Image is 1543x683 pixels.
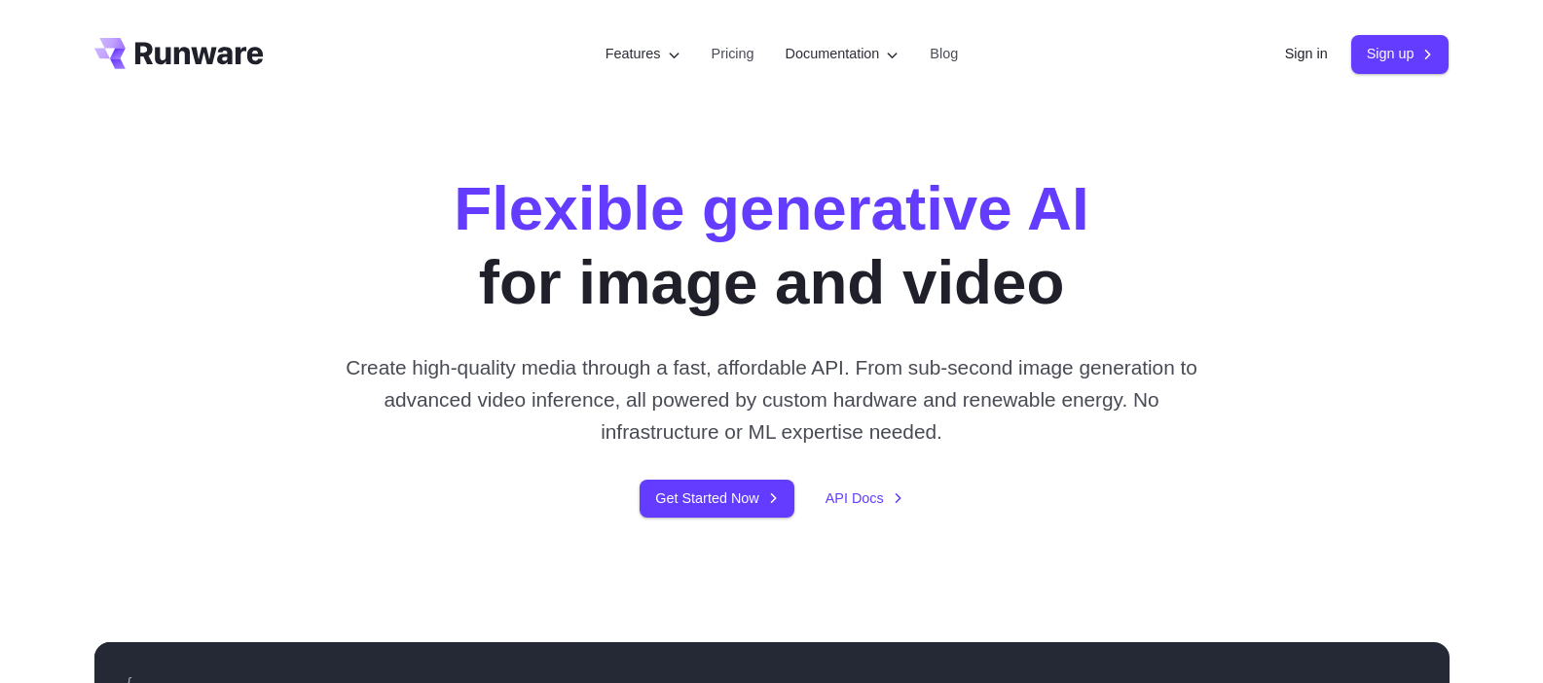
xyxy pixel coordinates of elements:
a: Get Started Now [640,480,793,518]
a: Sign up [1351,35,1450,73]
a: Pricing [712,43,754,65]
a: API Docs [826,487,903,510]
label: Features [606,43,680,65]
h1: for image and video [454,171,1088,320]
a: Sign in [1285,43,1328,65]
a: Blog [930,43,958,65]
a: Go to / [94,38,264,69]
strong: Flexible generative AI [454,173,1088,242]
label: Documentation [786,43,900,65]
p: Create high-quality media through a fast, affordable API. From sub-second image generation to adv... [338,351,1205,449]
